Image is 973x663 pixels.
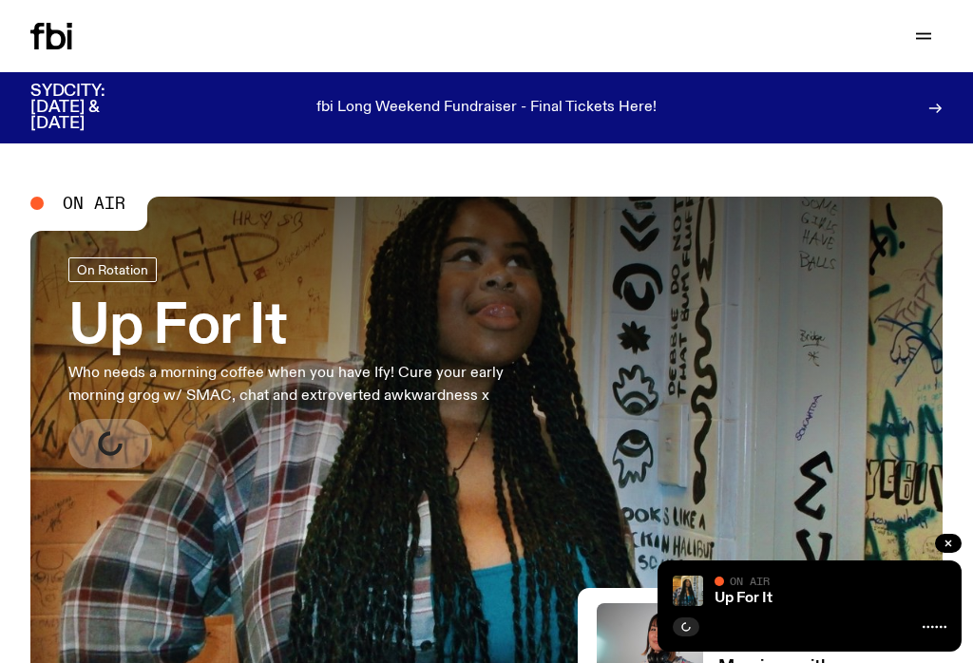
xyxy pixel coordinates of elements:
span: On Air [63,195,125,212]
p: Who needs a morning coffee when you have Ify! Cure your early morning grog w/ SMAC, chat and extr... [68,362,555,407]
p: fbi Long Weekend Fundraiser - Final Tickets Here! [316,100,657,117]
img: Ify - a Brown Skin girl with black braided twists, looking up to the side with her tongue stickin... [673,576,703,606]
a: Up For ItWho needs a morning coffee when you have Ify! Cure your early morning grog w/ SMAC, chat... [68,257,555,468]
span: On Air [730,575,770,587]
span: On Rotation [77,262,148,276]
a: On Rotation [68,257,157,282]
h3: Up For It [68,301,555,354]
h3: SYDCITY: [DATE] & [DATE] [30,84,152,132]
a: Up For It [715,591,773,606]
